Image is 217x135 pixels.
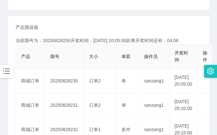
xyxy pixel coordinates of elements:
span: 单 [121,78,126,83]
div: 当前期号为：20250828230开奖时间：[DATE] 20:05:00距离开奖时间还有：04:06 [16,37,201,44]
span: 产品 [21,54,30,59]
span: 大小 [89,54,98,59]
td: 商城订单 [16,69,45,93]
span: 多件 [121,127,131,132]
td: 20250828230 [45,69,84,93]
span: 单 [121,103,126,108]
span: 订单1 [89,127,101,132]
td: [DATE] 20:05:00 [169,69,198,93]
td: 20250828231 [45,93,84,117]
span: 订单2 [89,103,101,108]
i: 图标: setting [207,67,214,75]
span: 开奖时间 [175,50,188,62]
i: 图标: bars [2,67,11,75]
td: sanzang1 [139,93,169,117]
span: 产品预设值 [16,24,38,31]
td: 商城订单 [16,93,45,117]
span: 单双 [121,54,131,59]
span: 操作 [203,50,207,62]
span: 操作员 [144,54,158,59]
span: 订单2 [89,78,101,83]
span: 期号 [50,54,59,59]
td: sanzang1 [139,69,169,93]
td: [DATE] 20:10:00 [169,93,198,117]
